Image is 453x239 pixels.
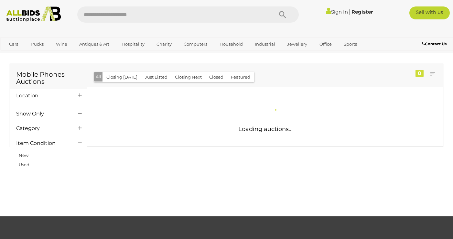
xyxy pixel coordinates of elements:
[3,6,64,22] img: Allbids.com.au
[16,71,81,85] h1: Mobile Phones Auctions
[141,72,171,82] button: Just Listed
[16,93,68,99] h4: Location
[26,39,48,49] a: Trucks
[227,72,254,82] button: Featured
[422,41,447,46] b: Contact Us
[171,72,206,82] button: Closing Next
[75,39,113,49] a: Antiques & Art
[152,39,176,49] a: Charity
[415,70,424,77] div: 0
[283,39,311,49] a: Jewellery
[94,72,103,81] button: All
[409,6,450,19] a: Sell with us
[422,40,448,48] a: Contact Us
[102,72,141,82] button: Closing [DATE]
[251,39,279,49] a: Industrial
[266,6,299,23] button: Search
[349,8,351,15] span: |
[5,49,59,60] a: [GEOGRAPHIC_DATA]
[19,162,29,167] a: Used
[16,140,68,146] h4: Item Condition
[326,9,348,15] a: Sign In
[16,125,68,131] h4: Category
[5,39,22,49] a: Cars
[52,39,71,49] a: Wine
[16,111,68,117] h4: Show Only
[340,39,361,49] a: Sports
[238,125,293,133] span: Loading auctions...
[351,9,373,15] a: Register
[215,39,247,49] a: Household
[179,39,211,49] a: Computers
[19,153,28,158] a: New
[315,39,336,49] a: Office
[205,72,227,82] button: Closed
[117,39,149,49] a: Hospitality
